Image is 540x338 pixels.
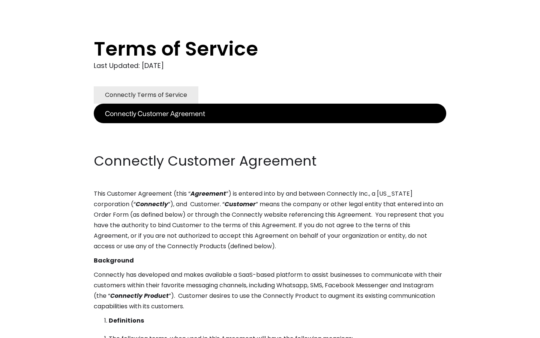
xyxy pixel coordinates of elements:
[105,108,205,119] div: Connectly Customer Agreement
[94,189,446,252] p: This Customer Agreement (this “ ”) is entered into by and between Connectly Inc., a [US_STATE] co...
[94,152,446,171] h2: Connectly Customer Agreement
[94,137,446,148] p: ‍
[94,38,416,60] h1: Terms of Service
[15,325,45,335] ul: Language list
[94,60,446,71] div: Last Updated: [DATE]
[136,200,168,208] em: Connectly
[7,324,45,335] aside: Language selected: English
[94,123,446,134] p: ‍
[105,90,187,100] div: Connectly Terms of Service
[94,256,134,265] strong: Background
[225,200,256,208] em: Customer
[190,189,226,198] em: Agreement
[110,291,169,300] em: Connectly Product
[109,316,144,325] strong: Definitions
[94,270,446,312] p: Connectly has developed and makes available a SaaS-based platform to assist businesses to communi...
